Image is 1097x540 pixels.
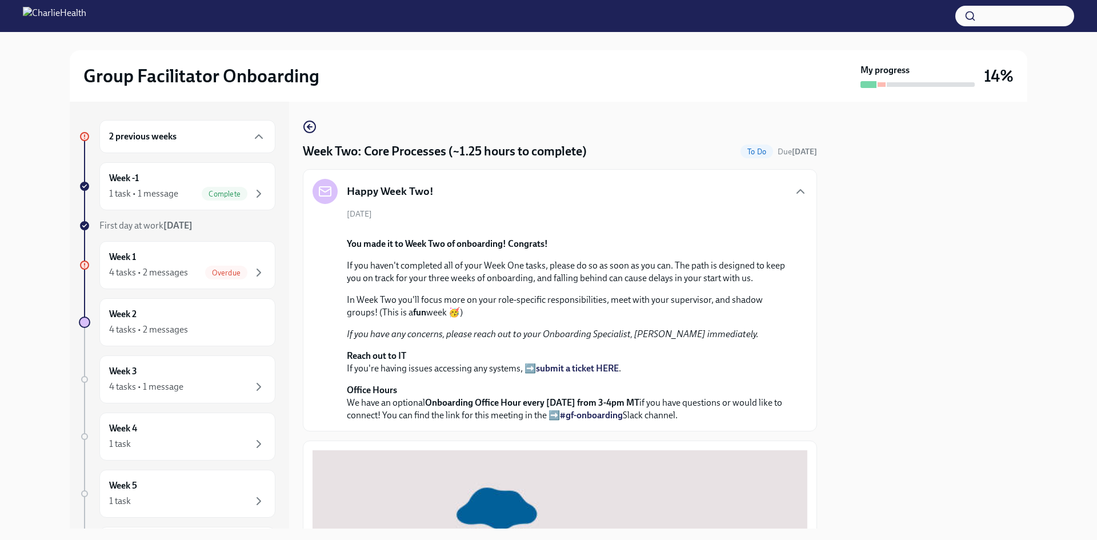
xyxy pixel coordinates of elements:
strong: Onboarding Office Hour every [DATE] from 3-4pm MT [425,397,639,408]
div: 1 task • 1 message [109,187,178,200]
a: Week -11 task • 1 messageComplete [79,162,275,210]
h5: Happy Week Two! [347,184,434,199]
a: Week 24 tasks • 2 messages [79,298,275,346]
strong: My progress [860,64,910,77]
strong: fun [413,307,426,318]
h6: Week 3 [109,365,137,378]
em: If you have any concerns, please reach out to your Onboarding Specialist, [PERSON_NAME] immediately. [347,329,759,339]
span: First day at work [99,220,193,231]
span: [DATE] [347,209,372,219]
a: First day at work[DATE] [79,219,275,232]
strong: Reach out to IT [347,350,406,361]
a: submit a ticket HERE [536,363,619,374]
a: Week 41 task [79,413,275,461]
a: Week 51 task [79,470,275,518]
p: In Week Two you'll focus more on your role-specific responsibilities, meet with your supervisor, ... [347,294,789,319]
div: 1 task [109,438,131,450]
div: 4 tasks • 2 messages [109,323,188,336]
h6: Week 2 [109,308,137,321]
a: Week 34 tasks • 1 message [79,355,275,403]
a: Week 14 tasks • 2 messagesOverdue [79,241,275,289]
h3: 14% [984,66,1014,86]
strong: You made it to Week Two of onboarding! Congrats! [347,238,548,249]
span: Due [778,147,817,157]
h2: Group Facilitator Onboarding [83,65,319,87]
strong: [DATE] [792,147,817,157]
a: #gf-onboarding [560,410,623,421]
p: If you haven't completed all of your Week One tasks, please do so as soon as you can. The path is... [347,259,789,285]
div: 2 previous weeks [99,120,275,153]
p: If you're having issues accessing any systems, ➡️ . [347,350,789,375]
h6: Week 5 [109,479,137,492]
strong: [DATE] [163,220,193,231]
h6: Week 4 [109,422,137,435]
span: September 16th, 2025 10:00 [778,146,817,157]
span: To Do [740,147,773,156]
h4: Week Two: Core Processes (~1.25 hours to complete) [303,143,587,160]
div: 1 task [109,495,131,507]
strong: Office Hours [347,385,397,395]
p: We have an optional if you have questions or would like to connect! You can find the link for thi... [347,384,789,422]
h6: Week 1 [109,251,136,263]
img: CharlieHealth [23,7,86,25]
h6: 2 previous weeks [109,130,177,143]
div: 4 tasks • 2 messages [109,266,188,279]
h6: Week -1 [109,172,139,185]
span: Complete [202,190,247,198]
div: 4 tasks • 1 message [109,381,183,393]
span: Overdue [205,269,247,277]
